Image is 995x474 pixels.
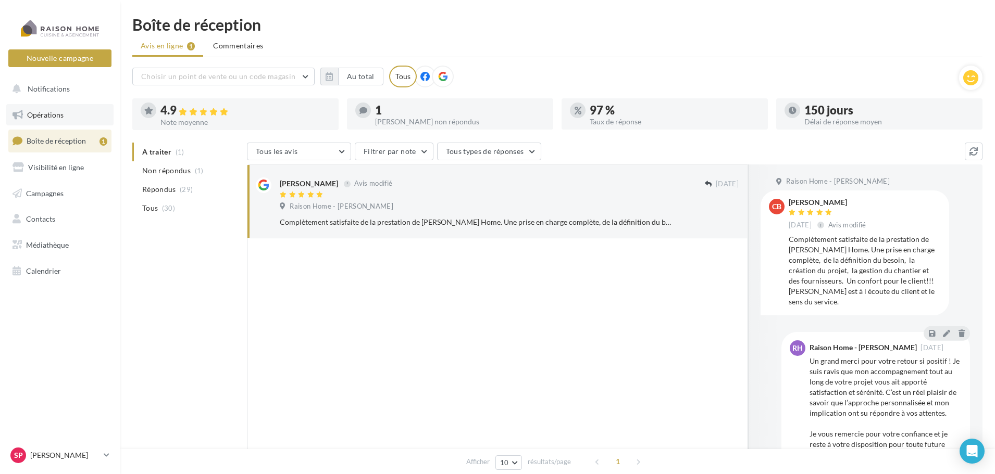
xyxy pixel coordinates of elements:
span: Afficher [466,457,490,467]
span: Notifications [28,84,70,93]
span: [DATE] [789,221,812,230]
button: 10 [495,455,522,470]
span: Non répondus [142,165,191,176]
button: Nouvelle campagne [8,49,111,67]
div: Boîte de réception [132,17,982,32]
span: Campagnes [26,188,64,197]
span: 1 [610,453,626,470]
span: Tous les avis [256,147,298,156]
div: Note moyenne [160,119,330,126]
a: Campagnes [6,183,114,204]
button: Au total [320,68,383,85]
div: [PERSON_NAME] [789,199,868,206]
span: Avis modifié [828,221,866,229]
span: Visibilité en ligne [28,163,84,172]
span: Raison Home - [PERSON_NAME] [290,202,393,211]
div: 1 [375,105,545,116]
span: Choisir un point de vente ou un code magasin [141,72,295,81]
div: Open Intercom Messenger [960,439,985,464]
span: Opérations [27,110,64,119]
div: 1 [99,137,107,146]
span: Avis modifié [354,180,392,188]
div: 4.9 [160,105,330,117]
a: Contacts [6,208,114,230]
span: résultats/page [528,457,571,467]
span: Commentaires [213,41,263,51]
a: Médiathèque [6,234,114,256]
button: Tous les avis [247,143,351,160]
div: [PERSON_NAME] non répondus [375,118,545,125]
button: Choisir un point de vente ou un code magasin [132,68,315,85]
span: [DATE] [921,344,943,351]
span: CB [772,201,781,212]
button: Filtrer par note [355,143,433,160]
span: [DATE] [716,180,739,189]
span: RH [792,343,803,353]
div: [PERSON_NAME] [280,178,338,189]
span: Contacts [26,214,55,223]
div: Taux de réponse [590,118,760,125]
p: [PERSON_NAME] [30,450,99,460]
a: Calendrier [6,260,114,282]
div: Complètement satisfaite de la prestation de [PERSON_NAME] Home. Une prise en charge complète, de ... [280,217,671,227]
span: 10 [500,458,509,467]
button: Au total [338,68,383,85]
span: Médiathèque [26,240,69,249]
button: Tous types de réponses [437,143,541,160]
div: 97 % [590,105,760,116]
div: Complètement satisfaite de la prestation de [PERSON_NAME] Home. Une prise en charge complète, de ... [789,234,941,307]
span: (30) [162,204,175,212]
span: Calendrier [26,266,61,275]
span: Répondus [142,184,176,195]
div: Tous [389,66,417,87]
span: Sp [14,450,23,460]
span: (29) [180,185,193,194]
a: Sp [PERSON_NAME] [8,445,111,465]
button: Notifications [6,78,109,100]
span: Tous types de réponses [446,147,524,156]
span: Boîte de réception [27,136,86,145]
div: Délai de réponse moyen [804,118,974,125]
div: 150 jours [804,105,974,116]
a: Boîte de réception1 [6,130,114,152]
div: Raison Home - [PERSON_NAME] [810,344,917,351]
span: (1) [195,166,204,175]
span: Tous [142,203,158,213]
span: Raison Home - [PERSON_NAME] [786,177,890,186]
a: Visibilité en ligne [6,157,114,178]
a: Opérations [6,104,114,126]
